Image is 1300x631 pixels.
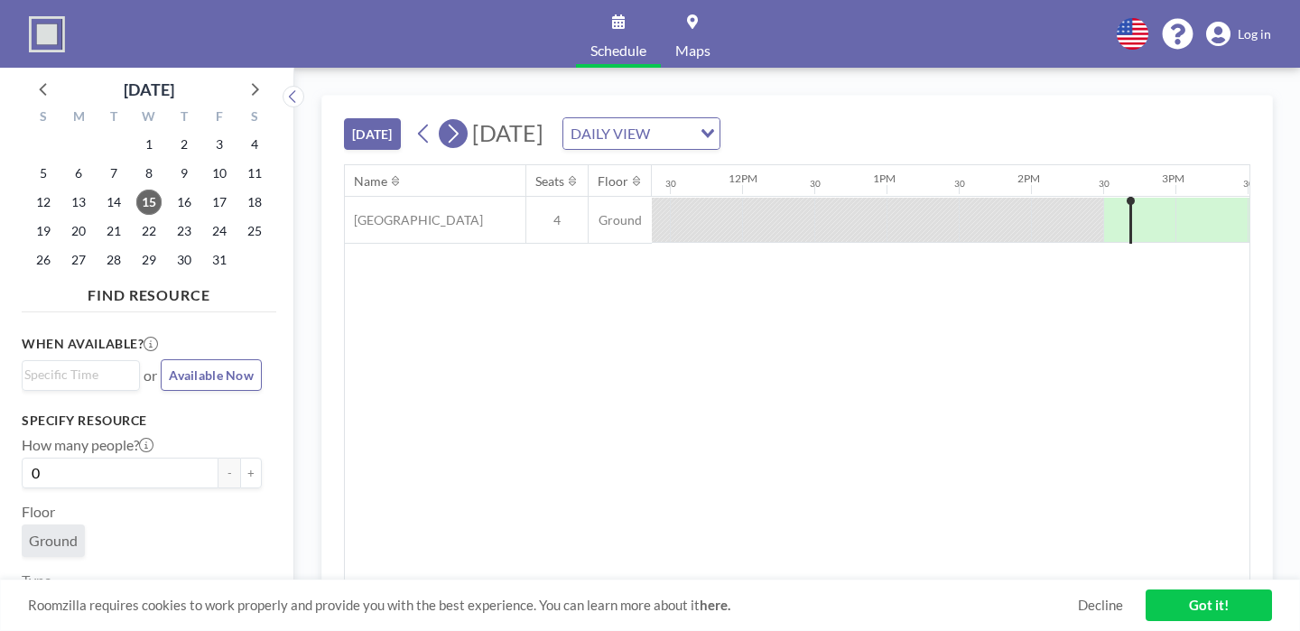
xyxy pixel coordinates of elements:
[101,190,126,215] span: Tuesday, October 14, 2025
[567,122,654,145] span: DAILY VIEW
[31,247,56,273] span: Sunday, October 26, 2025
[31,218,56,244] span: Sunday, October 19, 2025
[472,119,543,146] span: [DATE]
[207,132,232,157] span: Friday, October 3, 2025
[1099,178,1110,190] div: 30
[22,571,51,589] label: Type
[242,161,267,186] span: Saturday, October 11, 2025
[526,212,588,228] span: 4
[655,122,690,145] input: Search for option
[589,212,652,228] span: Ground
[132,107,167,130] div: W
[136,161,162,186] span: Wednesday, October 8, 2025
[207,218,232,244] span: Friday, October 24, 2025
[166,107,201,130] div: T
[207,247,232,273] span: Friday, October 31, 2025
[22,503,55,521] label: Floor
[28,597,1078,614] span: Roomzilla requires cookies to work properly and provide you with the best experience. You can lea...
[207,161,232,186] span: Friday, October 10, 2025
[136,190,162,215] span: Wednesday, October 15, 2025
[700,597,730,613] a: here.
[563,118,720,149] div: Search for option
[354,173,387,190] div: Name
[29,16,65,52] img: organization-logo
[345,212,483,228] span: [GEOGRAPHIC_DATA]
[26,107,61,130] div: S
[954,178,965,190] div: 30
[101,218,126,244] span: Tuesday, October 21, 2025
[1238,26,1271,42] span: Log in
[161,359,262,391] button: Available Now
[172,218,197,244] span: Thursday, October 23, 2025
[535,173,564,190] div: Seats
[97,107,132,130] div: T
[242,132,267,157] span: Saturday, October 4, 2025
[101,247,126,273] span: Tuesday, October 28, 2025
[237,107,272,130] div: S
[1146,589,1272,621] a: Got it!
[1162,172,1184,185] div: 3PM
[66,218,91,244] span: Monday, October 20, 2025
[201,107,237,130] div: F
[1243,178,1254,190] div: 30
[172,132,197,157] span: Thursday, October 2, 2025
[172,190,197,215] span: Thursday, October 16, 2025
[136,218,162,244] span: Wednesday, October 22, 2025
[218,458,240,488] button: -
[29,532,78,549] span: Ground
[207,190,232,215] span: Friday, October 17, 2025
[1206,22,1271,47] a: Log in
[240,458,262,488] button: +
[23,361,139,388] div: Search for option
[66,161,91,186] span: Monday, October 6, 2025
[24,365,129,385] input: Search for option
[1078,597,1123,614] a: Decline
[344,118,401,150] button: [DATE]
[172,247,197,273] span: Thursday, October 30, 2025
[144,367,157,385] span: or
[61,107,97,130] div: M
[172,161,197,186] span: Thursday, October 9, 2025
[31,161,56,186] span: Sunday, October 5, 2025
[598,173,628,190] div: Floor
[22,436,153,454] label: How many people?
[101,161,126,186] span: Tuesday, October 7, 2025
[242,190,267,215] span: Saturday, October 18, 2025
[665,178,676,190] div: 30
[242,218,267,244] span: Saturday, October 25, 2025
[729,172,757,185] div: 12PM
[22,413,262,429] h3: Specify resource
[1017,172,1040,185] div: 2PM
[590,43,646,58] span: Schedule
[22,279,276,304] h4: FIND RESOURCE
[31,190,56,215] span: Sunday, October 12, 2025
[66,247,91,273] span: Monday, October 27, 2025
[136,247,162,273] span: Wednesday, October 29, 2025
[66,190,91,215] span: Monday, October 13, 2025
[169,367,254,383] span: Available Now
[873,172,896,185] div: 1PM
[810,178,821,190] div: 30
[124,77,174,102] div: [DATE]
[136,132,162,157] span: Wednesday, October 1, 2025
[675,43,710,58] span: Maps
